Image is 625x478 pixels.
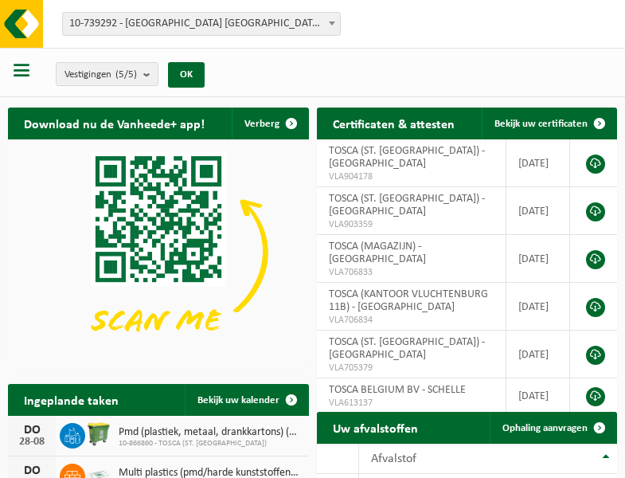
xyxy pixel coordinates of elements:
span: VLA706834 [329,314,494,327]
a: Bekijk uw kalender [185,384,307,416]
span: Vestigingen [64,63,137,87]
div: DO [16,424,48,437]
span: VLA613137 [329,397,494,409]
span: TOSCA (ST. [GEOGRAPHIC_DATA]) - [GEOGRAPHIC_DATA] [329,336,485,361]
h2: Ingeplande taken [8,384,135,415]
span: TOSCA (ST. [GEOGRAPHIC_DATA]) - [GEOGRAPHIC_DATA] [329,145,485,170]
span: Bekijk uw kalender [197,395,279,406]
span: VLA706833 [329,266,494,279]
button: OK [168,62,205,88]
button: Vestigingen(5/5) [56,62,158,86]
span: VLA903359 [329,218,494,231]
span: TOSCA (ST. [GEOGRAPHIC_DATA]) - [GEOGRAPHIC_DATA] [329,193,485,217]
h2: Download nu de Vanheede+ app! [8,108,221,139]
span: 10-866860 - TOSCA (ST. [GEOGRAPHIC_DATA]) [119,439,301,449]
a: Bekijk uw certificaten [482,108,615,139]
div: 28-08 [16,437,48,448]
span: 10-739292 - TOSCA BELGIUM BV - SCHELLE [63,13,340,35]
span: Pmd (plastiek, metaal, drankkartons) (bedrijven) [119,426,301,439]
span: VLA904178 [329,170,494,183]
span: Bekijk uw certificaten [494,119,588,129]
span: Verberg [244,119,279,129]
button: Verberg [232,108,307,139]
td: [DATE] [506,235,570,283]
div: DO [16,464,48,477]
td: [DATE] [506,378,570,413]
span: TOSCA (MAGAZIJN) - [GEOGRAPHIC_DATA] [329,241,426,265]
td: [DATE] [506,187,570,235]
span: Afvalstof [371,453,416,465]
img: WB-0770-HPE-GN-50 [85,421,112,448]
span: TOSCA (KANTOOR VLUCHTENBURG 11B) - [GEOGRAPHIC_DATA] [329,288,488,313]
span: VLA705379 [329,362,494,374]
span: Ophaling aanvragen [502,423,588,433]
a: Ophaling aanvragen [490,412,615,444]
span: 10-739292 - TOSCA BELGIUM BV - SCHELLE [62,12,341,36]
h2: Certificaten & attesten [317,108,471,139]
count: (5/5) [115,69,137,80]
td: [DATE] [506,331,570,378]
img: Download de VHEPlus App [8,139,309,365]
td: [DATE] [506,283,570,331]
td: [DATE] [506,139,570,187]
h2: Uw afvalstoffen [317,412,434,443]
span: TOSCA BELGIUM BV - SCHELLE [329,384,466,396]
